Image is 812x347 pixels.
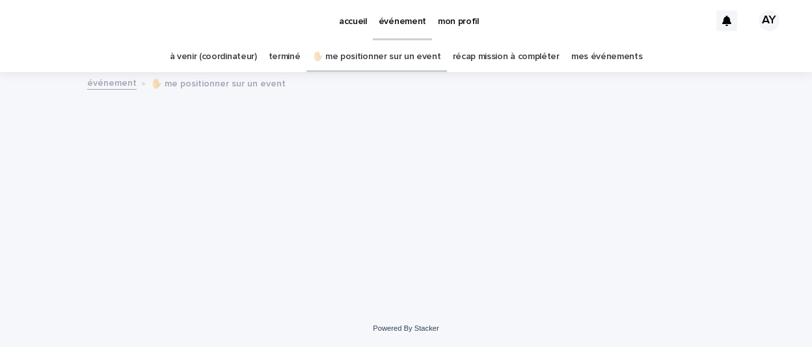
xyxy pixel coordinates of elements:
a: mes événements [571,42,643,72]
a: récap mission à compléter [453,42,560,72]
a: terminé [269,42,301,72]
img: Ls34BcGeRexTGTNfXpUC [26,8,152,34]
p: ✋🏻 me positionner sur un event [151,75,286,90]
div: AY [759,10,779,31]
a: événement [87,75,137,90]
a: Powered By Stacker [373,324,439,332]
a: à venir (coordinateur) [170,42,257,72]
a: ✋🏻 me positionner sur un event [312,42,441,72]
